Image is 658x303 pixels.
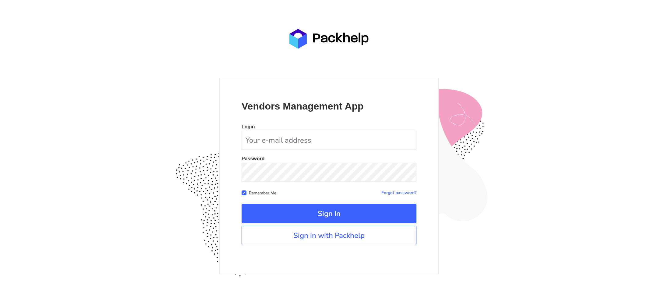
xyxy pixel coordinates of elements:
p: Vendors Management App [242,100,416,112]
a: Forgot password? [381,190,416,196]
input: Your e-mail address [242,131,416,150]
a: Sign in with Packhelp [242,226,416,245]
p: Login [242,124,416,129]
button: Sign In [242,204,416,223]
label: Remember Me [249,189,276,196]
p: Password [242,156,416,161]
